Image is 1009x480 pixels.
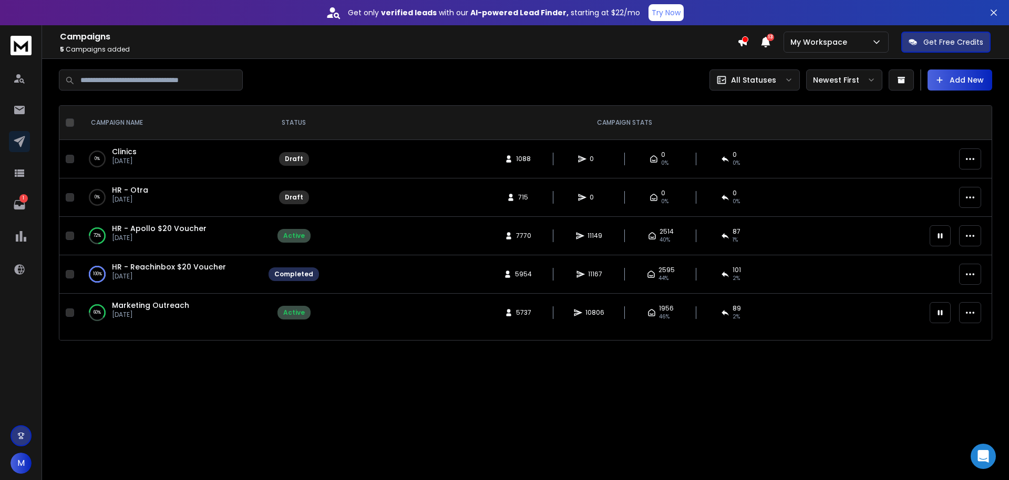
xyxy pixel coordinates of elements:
[112,300,189,311] a: Marketing Outreach
[95,154,100,164] p: 0 %
[78,255,262,294] td: 100%HR - Reachinbox $20 Voucher[DATE]
[274,270,313,278] div: Completed
[658,274,668,283] span: 44 %
[516,308,531,317] span: 5737
[590,155,600,163] span: 0
[790,37,851,47] p: My Workspace
[93,269,102,279] p: 100 %
[9,194,30,215] a: 1
[60,45,64,54] span: 5
[60,45,737,54] p: Campaigns added
[661,151,665,159] span: 0
[928,69,992,91] button: Add New
[733,304,741,313] span: 89
[661,189,665,197] span: 0
[659,313,670,321] span: 46 %
[733,159,740,167] span: 0%
[95,192,100,203] p: 0 %
[11,36,32,55] img: logo
[648,4,684,21] button: Try Now
[262,106,325,140] th: STATUS
[516,232,531,240] span: 7770
[78,106,262,140] th: CAMPAIGN NAME
[381,7,437,18] strong: verified leads
[731,75,776,85] p: All Statuses
[516,155,531,163] span: 1088
[901,32,991,53] button: Get Free Credits
[585,308,604,317] span: 10806
[78,178,262,217] td: 0%HR - Otra[DATE]
[661,197,668,206] span: 0%
[112,262,226,272] a: HR - Reachinbox $20 Voucher
[588,232,602,240] span: 11149
[733,189,737,197] span: 0
[588,270,602,278] span: 11167
[733,274,740,283] span: 2 %
[470,7,569,18] strong: AI-powered Lead Finder,
[515,270,532,278] span: 5954
[112,272,226,281] p: [DATE]
[78,217,262,255] td: 72%HR - Apollo $20 Voucher[DATE]
[661,159,668,167] span: 0%
[660,227,674,236] span: 2514
[971,444,996,469] div: Open Intercom Messenger
[112,195,148,204] p: [DATE]
[112,157,137,165] p: [DATE]
[112,311,189,319] p: [DATE]
[11,453,32,474] button: M
[733,236,738,244] span: 1 %
[285,193,303,202] div: Draft
[78,140,262,178] td: 0%Clinics[DATE]
[348,7,640,18] p: Get only with our starting at $22/mo
[767,34,774,41] span: 13
[658,266,675,274] span: 2595
[660,236,670,244] span: 40 %
[283,308,305,317] div: Active
[94,231,101,241] p: 72 %
[518,193,529,202] span: 715
[659,304,674,313] span: 1956
[19,194,28,203] p: 1
[733,151,737,159] span: 0
[590,193,600,202] span: 0
[652,7,681,18] p: Try Now
[733,197,740,206] span: 0%
[112,146,137,157] a: Clinics
[733,227,740,236] span: 87
[733,313,740,321] span: 2 %
[112,223,207,234] a: HR - Apollo $20 Voucher
[112,185,148,195] a: HR - Otra
[94,307,101,318] p: 60 %
[60,31,737,43] h1: Campaigns
[285,155,303,163] div: Draft
[78,294,262,332] td: 60%Marketing Outreach[DATE]
[806,69,882,91] button: Newest First
[283,232,305,240] div: Active
[733,266,741,274] span: 101
[325,106,923,140] th: CAMPAIGN STATS
[923,37,983,47] p: Get Free Credits
[112,234,207,242] p: [DATE]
